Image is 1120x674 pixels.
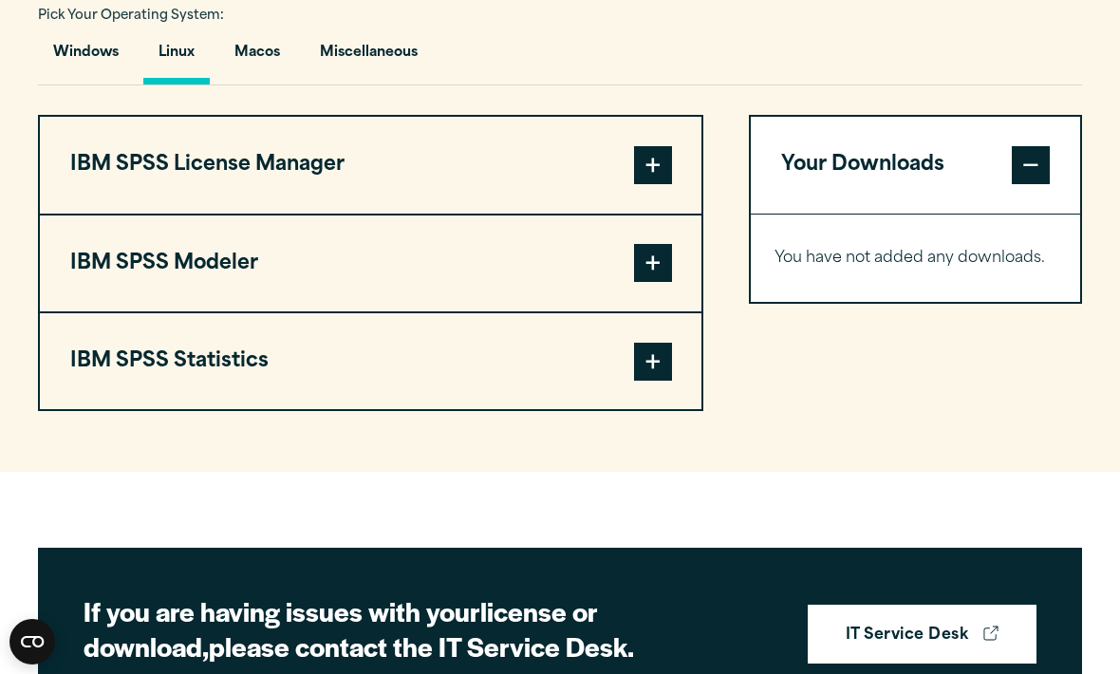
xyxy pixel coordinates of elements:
[38,9,224,22] span: Pick Your Operating System:
[40,117,701,213] button: IBM SPSS License Manager
[38,30,134,84] button: Windows
[751,117,1080,213] button: Your Downloads
[9,619,55,665] button: Open CMP widget
[84,592,598,665] strong: license or download,
[775,245,1057,272] p: You have not added any downloads.
[751,214,1080,302] div: Your Downloads
[84,593,748,664] h2: If you are having issues with your please contact the IT Service Desk.
[219,30,295,84] button: Macos
[40,215,701,311] button: IBM SPSS Modeler
[143,30,210,84] button: Linux
[808,605,1036,664] a: IT Service Desk
[40,313,701,409] button: IBM SPSS Statistics
[305,30,433,84] button: Miscellaneous
[846,624,968,648] strong: IT Service Desk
